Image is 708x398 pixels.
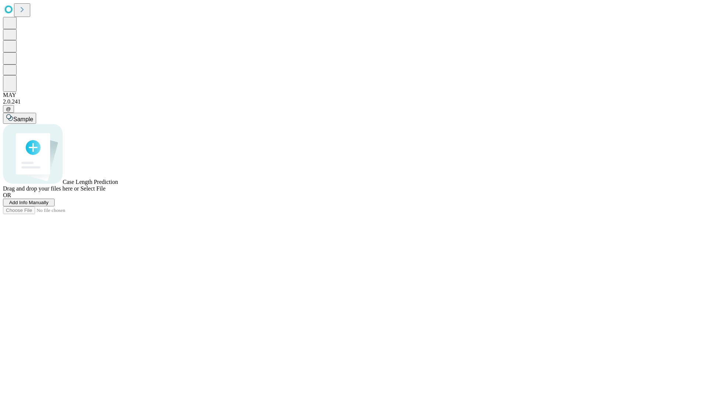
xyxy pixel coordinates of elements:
span: OR [3,192,11,198]
div: MAY [3,92,705,98]
button: Sample [3,113,36,124]
span: Case Length Prediction [63,179,118,185]
button: @ [3,105,14,113]
span: @ [6,106,11,112]
div: 2.0.241 [3,98,705,105]
span: Select File [80,185,105,192]
span: Drag and drop your files here or [3,185,79,192]
span: Sample [13,116,33,122]
span: Add Info Manually [9,200,49,205]
button: Add Info Manually [3,199,55,206]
